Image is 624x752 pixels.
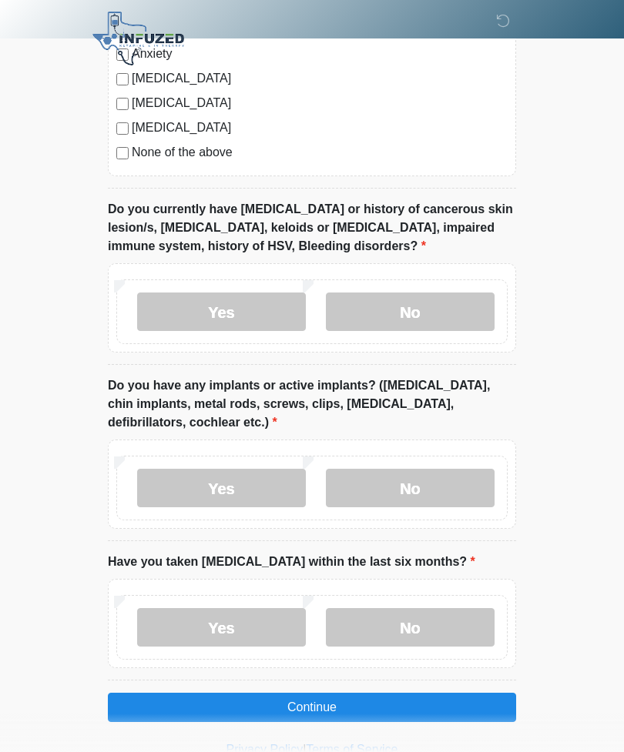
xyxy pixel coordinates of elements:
label: Have you taken [MEDICAL_DATA] within the last six months? [108,553,475,571]
input: [MEDICAL_DATA] [116,98,129,110]
label: [MEDICAL_DATA] [132,94,508,112]
label: Yes [137,608,306,647]
label: None of the above [132,143,508,162]
img: Infuzed IV Therapy Logo [92,12,184,65]
label: No [326,469,495,507]
label: Yes [137,292,306,331]
input: [MEDICAL_DATA] [116,122,129,135]
label: No [326,608,495,647]
label: [MEDICAL_DATA] [132,119,508,137]
label: Do you have any implants or active implants? ([MEDICAL_DATA], chin implants, metal rods, screws, ... [108,376,516,432]
input: [MEDICAL_DATA] [116,73,129,85]
label: [MEDICAL_DATA] [132,69,508,88]
label: Yes [137,469,306,507]
input: None of the above [116,147,129,159]
button: Continue [108,693,516,722]
label: Do you currently have [MEDICAL_DATA] or history of cancerous skin lesion/s, [MEDICAL_DATA], keloi... [108,200,516,256]
label: No [326,292,495,331]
